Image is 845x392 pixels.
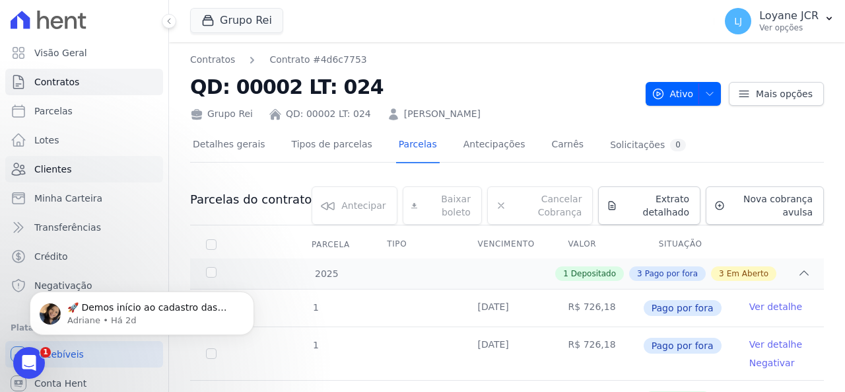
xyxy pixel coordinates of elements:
a: Crédito [5,243,163,270]
button: Ativo [646,82,722,106]
div: 0 [670,139,686,151]
a: Recebíveis [5,341,163,368]
a: Clientes [5,156,163,182]
a: Contratos [5,69,163,95]
a: Parcelas [5,98,163,124]
span: Visão Geral [34,46,87,59]
a: Transferências [5,214,163,241]
span: Parcelas [34,104,73,118]
p: Ver opções [759,22,819,33]
button: Grupo Rei [190,8,283,33]
span: Crédito [34,250,68,263]
span: 🚀 Demos início ao cadastro das Contas Digitais Arke! Iniciamos a abertura para clientes do modelo... [57,38,225,312]
span: Transferências [34,221,101,234]
a: Negativação [5,272,163,299]
div: Grupo Rei [190,107,253,121]
span: 1 [563,268,568,280]
span: 1 [40,347,51,358]
button: LJ Loyane JCR Ver opções [714,3,845,40]
td: [DATE] [461,327,552,380]
a: Lotes [5,127,163,153]
a: Mais opções [729,82,824,106]
th: Tipo [371,231,461,258]
a: Negativar [749,358,795,368]
span: Mais opções [756,87,813,100]
span: Nova cobrança avulsa [730,192,813,219]
span: Ativo [652,82,694,106]
a: Extrato detalhado [598,186,700,225]
h2: QD: 00002 LT: 024 [190,72,635,102]
span: 1 [312,302,319,313]
iframe: Intercom notifications mensagem [10,264,274,356]
div: Parcela [296,231,366,258]
a: Contratos [190,53,235,67]
th: Vencimento [461,231,552,258]
h3: Parcelas do contrato [190,192,312,208]
iframe: Intercom live chat [13,347,45,379]
a: Visão Geral [5,40,163,66]
span: 1 [312,340,319,350]
span: Clientes [34,163,71,176]
div: Solicitações [610,139,686,151]
span: Minha Carteira [34,192,102,205]
p: Loyane JCR [759,9,819,22]
nav: Breadcrumb [190,53,367,67]
span: Em Aberto [727,268,768,280]
a: Tipos de parcelas [289,128,375,163]
a: Detalhes gerais [190,128,268,163]
span: Depositado [571,268,616,280]
a: QD: 00002 LT: 024 [286,107,371,121]
a: Carnês [549,128,586,163]
span: Pago por fora [644,338,722,354]
td: R$ 726,18 [553,327,643,380]
span: Extrato detalhado [623,192,689,219]
a: Parcelas [396,128,440,163]
a: Contrato #4d6c7753 [269,53,366,67]
span: 3 [719,268,724,280]
a: Minha Carteira [5,185,163,212]
td: [DATE] [461,290,552,327]
span: LJ [734,17,742,26]
span: Pago por fora [644,300,722,316]
span: 3 [637,268,642,280]
a: Ver detalhe [749,300,802,313]
a: Solicitações0 [607,128,689,163]
p: Message from Adriane, sent Há 2d [57,51,228,63]
a: [PERSON_NAME] [404,107,481,121]
th: Valor [553,231,643,258]
span: Conta Hent [34,377,86,390]
span: Pago por fora [645,268,698,280]
span: Lotes [34,134,59,147]
a: Ver detalhe [749,338,802,351]
nav: Breadcrumb [190,53,635,67]
td: R$ 726,18 [553,290,643,327]
th: Situação [643,231,733,258]
span: Contratos [34,75,79,89]
a: Nova cobrança avulsa [706,186,824,225]
a: Antecipações [461,128,528,163]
